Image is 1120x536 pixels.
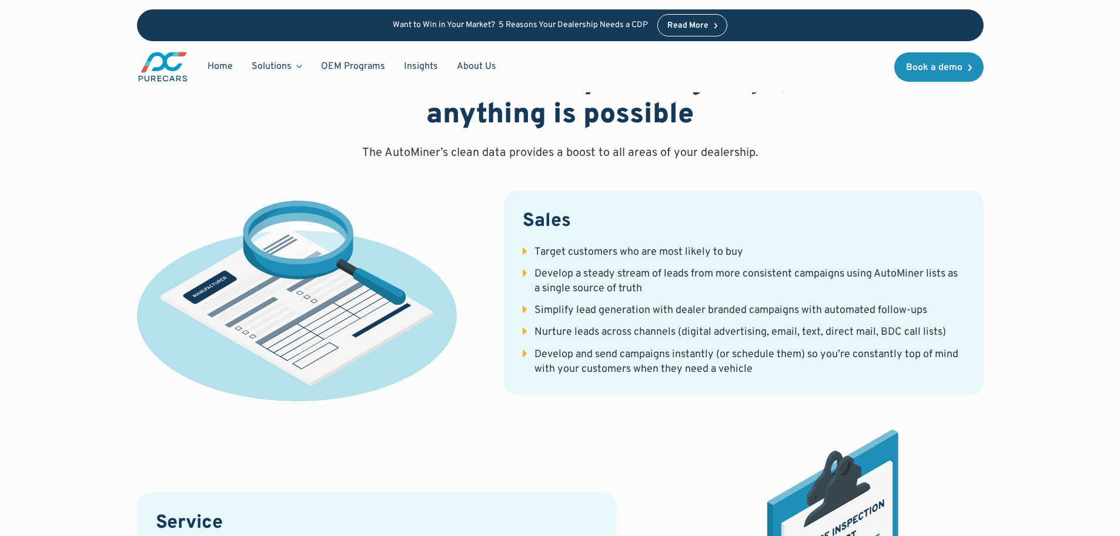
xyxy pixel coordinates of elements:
div: Read More [667,22,708,30]
div: Solutions [252,60,292,73]
h3: Sales [523,209,965,234]
a: Home [198,55,242,78]
div: Target customers who are most likely to buy [534,245,743,259]
div: Simplify lead generation with dealer branded campaigns with automated follow-ups [534,303,927,318]
a: Book a demo [894,52,984,82]
img: vehicle assessment illustration [137,185,457,401]
h2: With clean data at your fingertips, anything is possible [316,65,805,133]
a: main [137,51,189,83]
a: About Us [447,55,506,78]
p: The AutoMiner’s clean data provides a boost to all areas of your dealership. [362,145,758,161]
img: purecars logo [137,51,189,83]
h3: Service [156,511,598,536]
div: Solutions [242,55,312,78]
div: Develop a steady stream of leads from more consistent campaigns using AutoMiner lists as a single... [534,267,965,296]
p: Want to Win in Your Market? 5 Reasons Your Dealership Needs a CDP [393,21,648,31]
a: OEM Programs [312,55,394,78]
div: Book a demo [906,63,962,72]
div: Nurture leads across channels (digital advertising, email, text, direct mail, BDC call lists) [534,325,946,339]
a: Insights [394,55,447,78]
a: Read More [657,14,728,36]
div: Develop and send campaigns instantly (or schedule them) so you’re constantly top of mind with you... [534,347,965,377]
